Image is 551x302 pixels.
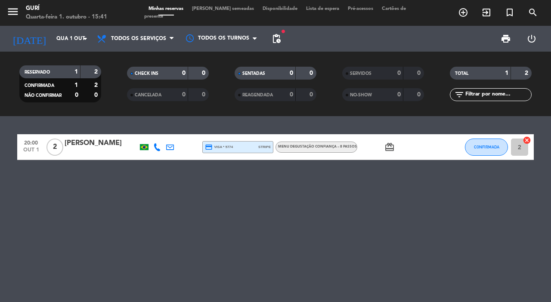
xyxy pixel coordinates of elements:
div: Gurí [26,4,107,13]
input: Filtrar por nome... [464,90,531,99]
div: Quarta-feira 1. outubro - 15:41 [26,13,107,22]
strong: 0 [417,92,422,98]
i: turned_in_not [505,7,515,18]
strong: 0 [310,92,315,98]
i: power_settings_new [526,34,537,44]
strong: 2 [525,70,530,76]
i: menu [6,5,19,18]
i: [DATE] [6,29,52,48]
span: NO-SHOW [350,93,372,97]
strong: 0 [75,92,78,98]
i: search [528,7,538,18]
button: CONFIRMADA [465,139,508,156]
strong: 0 [397,92,401,98]
strong: 1 [74,82,78,88]
i: arrow_drop_down [80,34,90,44]
span: MENU DEGUSTAÇÃO CONFIANÇA – 8 passos [278,145,357,148]
i: filter_list [454,89,464,100]
strong: 0 [94,92,99,98]
strong: 0 [290,92,293,98]
i: add_circle_outline [458,7,468,18]
strong: 0 [397,70,401,76]
strong: 0 [182,92,186,98]
span: RESERVADO [25,70,50,74]
span: Lista de espera [302,6,344,11]
span: 20:00 [20,137,42,147]
i: credit_card [205,143,213,151]
strong: 1 [74,69,78,75]
span: [PERSON_NAME] semeadas [188,6,258,11]
span: Disponibilidade [258,6,302,11]
strong: 2 [94,69,99,75]
button: menu [6,5,19,21]
strong: 0 [182,70,186,76]
strong: 0 [202,92,207,98]
span: CHECK INS [135,71,158,76]
strong: 1 [505,70,508,76]
span: SENTADAS [242,71,265,76]
span: CONFIRMADA [474,145,499,149]
span: REAGENDADA [242,93,273,97]
i: cancel [523,136,531,145]
span: visa * 5774 [205,143,233,151]
span: Minhas reservas [144,6,188,11]
strong: 2 [94,82,99,88]
div: [PERSON_NAME] [65,138,138,149]
span: out 1 [20,147,42,157]
div: LOG OUT [519,26,545,52]
span: NÃO CONFIRMAR [25,93,62,98]
span: Pré-acessos [344,6,378,11]
span: pending_actions [271,34,282,44]
span: CONFIRMADA [25,83,54,88]
span: SERVIDOS [350,71,371,76]
strong: 0 [290,70,293,76]
strong: 0 [310,70,315,76]
strong: 0 [202,70,207,76]
span: CANCELADA [135,93,161,97]
span: print [501,34,511,44]
span: stripe [258,144,271,150]
i: card_giftcard [384,142,395,152]
span: Todos os serviços [111,36,166,42]
i: exit_to_app [481,7,492,18]
span: fiber_manual_record [281,29,286,34]
span: 2 [46,139,63,156]
span: TOTAL [455,71,468,76]
strong: 0 [417,70,422,76]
